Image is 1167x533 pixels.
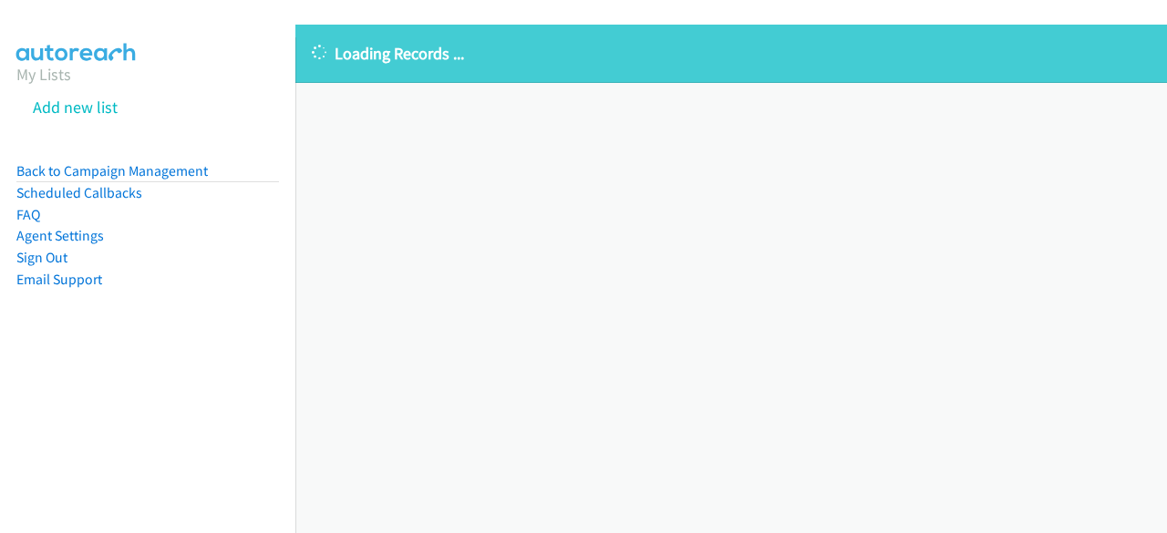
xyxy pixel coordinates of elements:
[312,41,1151,66] p: Loading Records ...
[16,227,104,244] a: Agent Settings
[16,162,208,179] a: Back to Campaign Management
[16,271,102,288] a: Email Support
[33,97,118,118] a: Add new list
[16,249,67,266] a: Sign Out
[16,184,142,201] a: Scheduled Callbacks
[16,64,71,85] a: My Lists
[16,206,40,223] a: FAQ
